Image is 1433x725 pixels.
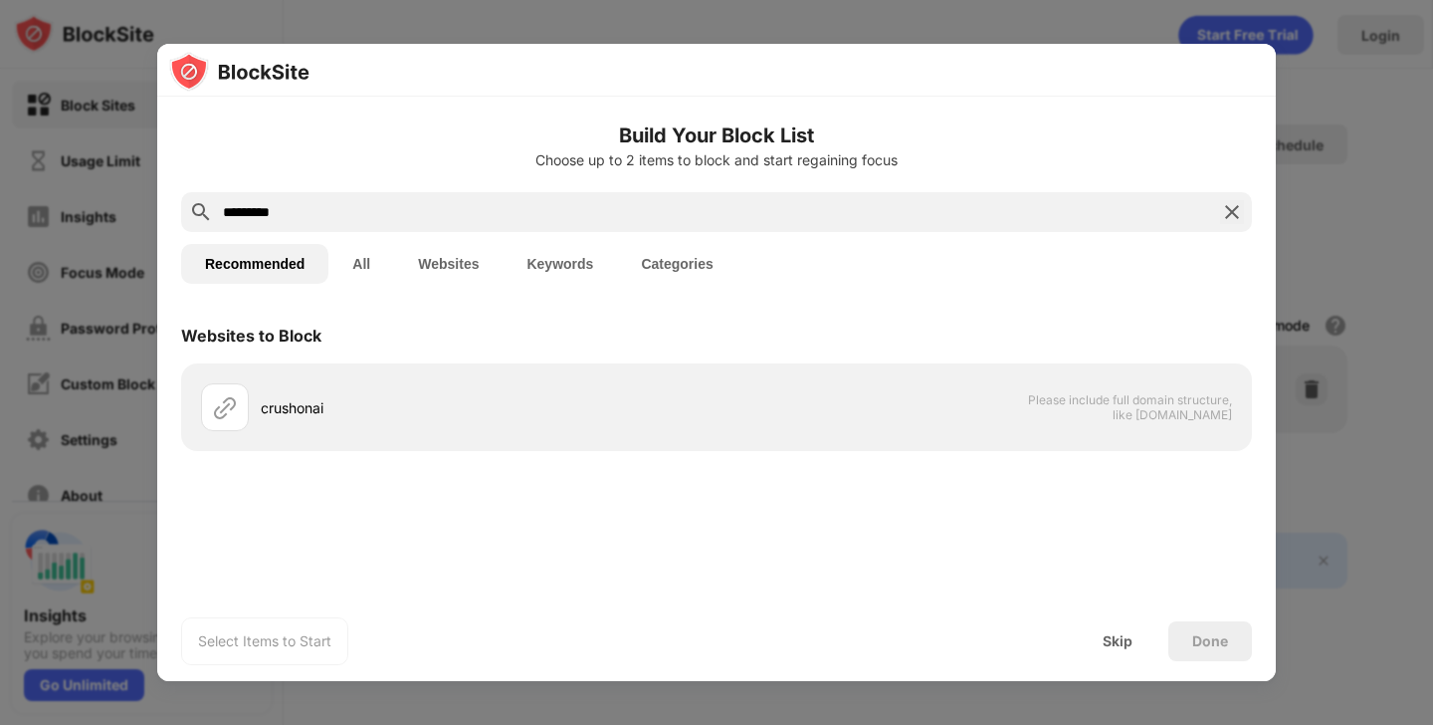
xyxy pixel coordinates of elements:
[394,244,503,284] button: Websites
[213,395,237,419] img: url.svg
[328,244,394,284] button: All
[1027,392,1232,422] span: Please include full domain structure, like [DOMAIN_NAME]
[1103,633,1132,649] div: Skip
[181,152,1252,168] div: Choose up to 2 items to block and start regaining focus
[189,200,213,224] img: search.svg
[617,244,736,284] button: Categories
[261,397,716,418] div: crushonai
[503,244,617,284] button: Keywords
[198,631,331,651] div: Select Items to Start
[181,244,328,284] button: Recommended
[169,52,309,92] img: logo-blocksite.svg
[1220,200,1244,224] img: search-close
[181,326,321,346] div: Websites to Block
[1192,633,1228,649] div: Done
[181,121,1252,150] h6: Build Your Block List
